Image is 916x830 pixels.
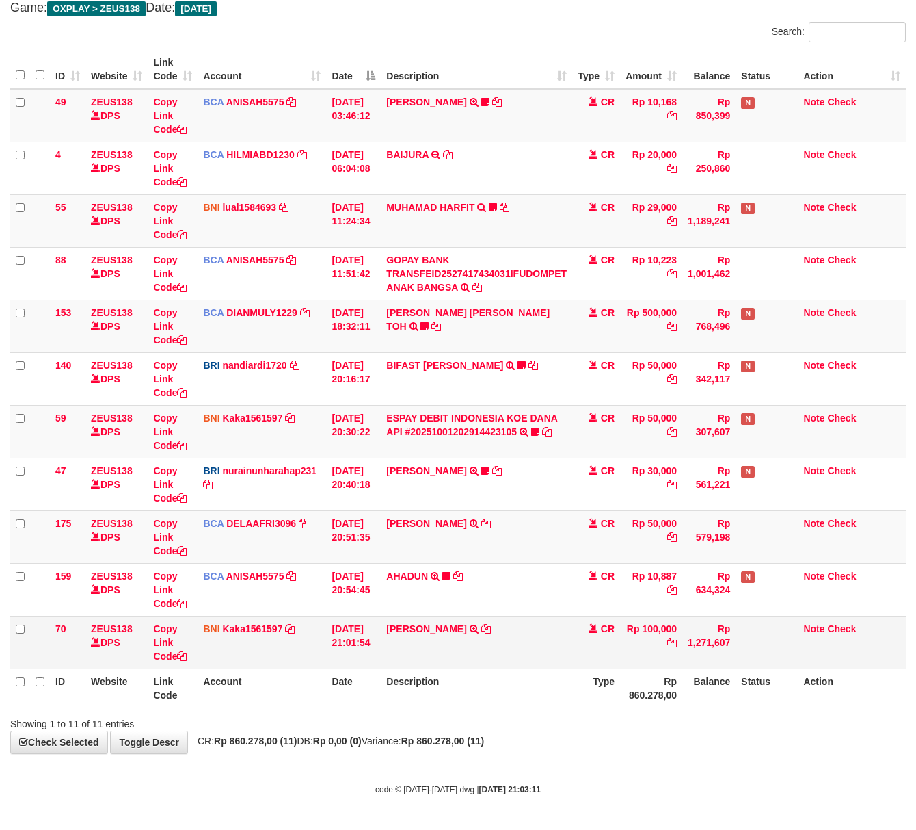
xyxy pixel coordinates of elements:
[153,255,187,293] a: Copy Link Code
[203,479,213,490] a: Copy nurainunharahap231 to clipboard
[214,736,297,747] strong: Rp 860.278,00 (11)
[203,360,219,371] span: BRI
[55,571,71,582] span: 159
[85,669,148,708] th: Website
[326,50,381,89] th: Date: activate to sort column descending
[55,202,66,213] span: 55
[401,736,484,747] strong: Rp 860.278,00 (11)
[55,149,61,160] span: 4
[803,623,824,634] a: Note
[85,300,148,352] td: DPS
[803,465,824,476] a: Note
[91,307,133,318] a: ZEUS138
[55,518,71,529] span: 175
[203,202,219,213] span: BNI
[286,255,296,265] a: Copy ANISAH5575 to clipboard
[55,465,66,476] span: 47
[620,352,682,405] td: Rp 50,000
[803,149,824,160] a: Note
[153,96,187,135] a: Copy Link Code
[226,571,284,582] a: ANISAH5575
[601,571,615,582] span: CR
[153,465,187,504] a: Copy Link Code
[386,96,466,107] a: [PERSON_NAME]
[827,255,856,265] a: Check
[682,50,736,89] th: Balance
[375,785,541,794] small: code © [DATE]-[DATE] dwg |
[55,255,66,265] span: 88
[91,465,133,476] a: ZEUS138
[682,300,736,352] td: Rp 768,496
[279,202,288,213] a: Copy lual1584693 to clipboard
[203,413,219,424] span: BNI
[326,247,381,300] td: [DATE] 11:51:42
[153,623,187,662] a: Copy Link Code
[198,669,326,708] th: Account
[667,321,677,332] a: Copy Rp 500,000 to clipboard
[667,268,677,279] a: Copy Rp 10,223 to clipboard
[620,405,682,458] td: Rp 50,000
[741,466,755,478] span: Has Note
[226,255,284,265] a: ANISAH5575
[91,518,133,529] a: ZEUS138
[682,405,736,458] td: Rp 307,607
[772,22,906,42] label: Search:
[85,194,148,247] td: DPS
[286,571,296,582] a: Copy ANISAH5575 to clipboard
[50,50,85,89] th: ID: activate to sort column ascending
[55,623,66,634] span: 70
[326,616,381,669] td: [DATE] 21:01:54
[803,360,824,371] a: Note
[326,142,381,194] td: [DATE] 06:04:08
[472,282,482,293] a: Copy GOPAY BANK TRANSFEID2527417434031IFUDOMPET ANAK BANGSA to clipboard
[175,1,217,16] span: [DATE]
[827,149,856,160] a: Check
[381,669,572,708] th: Description
[682,510,736,563] td: Rp 579,198
[741,97,755,109] span: Has Note
[10,731,108,754] a: Check Selected
[203,149,224,160] span: BCA
[667,584,677,595] a: Copy Rp 10,887 to clipboard
[667,479,677,490] a: Copy Rp 30,000 to clipboard
[153,571,187,609] a: Copy Link Code
[741,203,755,214] span: Has Note
[50,669,85,708] th: ID
[148,50,198,89] th: Link Code: activate to sort column ascending
[620,89,682,142] td: Rp 10,168
[222,360,286,371] a: nandiardi1720
[203,571,224,582] span: BCA
[203,255,224,265] span: BCA
[667,163,677,174] a: Copy Rp 20,000 to clipboard
[285,413,295,424] a: Copy Kaka1561597 to clipboard
[667,374,677,385] a: Copy Rp 50,000 to clipboard
[153,413,187,451] a: Copy Link Code
[85,563,148,616] td: DPS
[803,518,824,529] a: Note
[481,623,491,634] a: Copy ANDI HAERUDDIN to clipboard
[85,616,148,669] td: DPS
[827,518,856,529] a: Check
[572,669,620,708] th: Type
[203,623,219,634] span: BNI
[386,202,474,213] a: MUHAMAD HARFIT
[620,563,682,616] td: Rp 10,887
[222,413,282,424] a: Kaka1561597
[601,149,615,160] span: CR
[803,571,824,582] a: Note
[827,413,856,424] a: Check
[528,360,538,371] a: Copy BIFAST MUHAMMAD FIR to clipboard
[386,255,567,293] a: GOPAY BANK TRANSFEID2527417434031IFUDOMPET ANAK BANGSA
[572,50,620,89] th: Type: activate to sort column ascending
[601,518,615,529] span: CR
[91,360,133,371] a: ZEUS138
[153,518,187,556] a: Copy Link Code
[226,307,297,318] a: DIANMULY1229
[620,142,682,194] td: Rp 20,000
[203,96,224,107] span: BCA
[682,142,736,194] td: Rp 250,860
[803,96,824,107] a: Note
[386,307,550,332] a: [PERSON_NAME] [PERSON_NAME] TOH
[386,571,428,582] a: AHADUN
[226,518,296,529] a: DELAAFRI3096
